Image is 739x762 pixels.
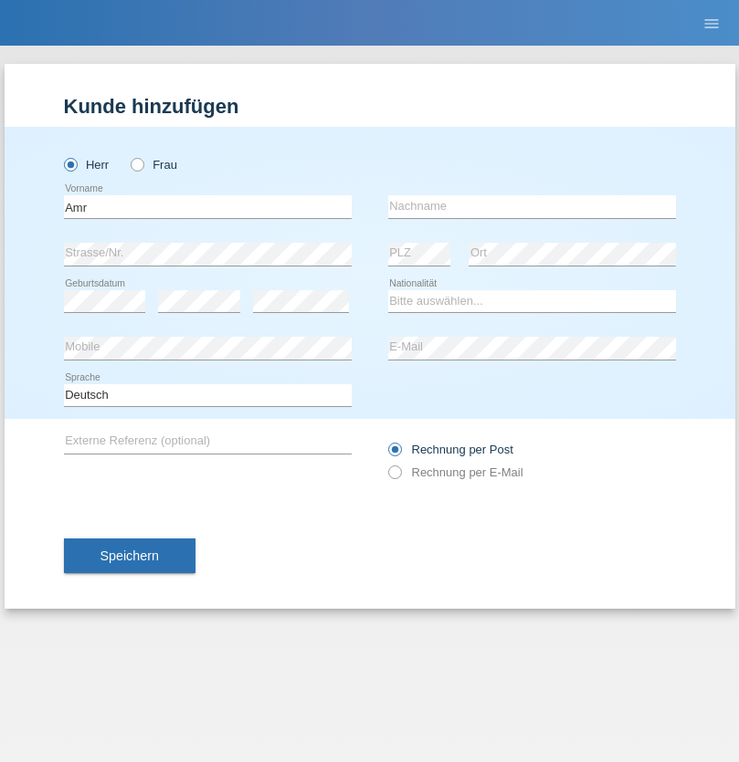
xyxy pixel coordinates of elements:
[388,443,513,456] label: Rechnung per Post
[100,548,159,563] span: Speichern
[64,158,76,170] input: Herr
[64,538,195,573] button: Speichern
[693,17,730,28] a: menu
[388,465,523,479] label: Rechnung per E-Mail
[388,465,400,488] input: Rechnung per E-Mail
[388,443,400,465] input: Rechnung per Post
[131,158,177,172] label: Frau
[64,158,110,172] label: Herr
[64,95,676,118] h1: Kunde hinzufügen
[702,15,721,33] i: menu
[131,158,143,170] input: Frau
